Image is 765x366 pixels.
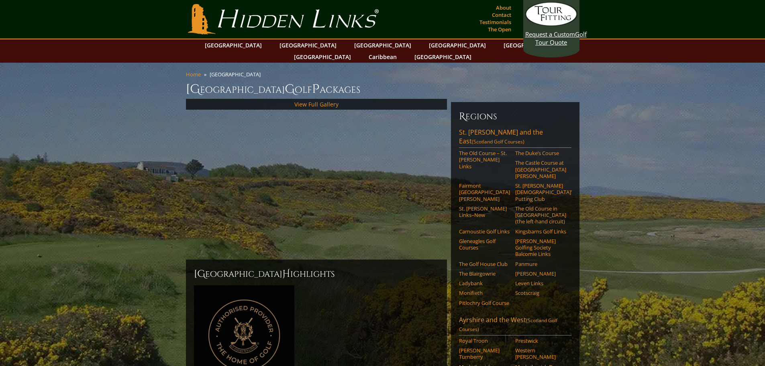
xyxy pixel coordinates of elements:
[282,268,290,280] span: H
[490,9,513,20] a: Contact
[210,71,264,78] li: [GEOGRAPHIC_DATA]
[186,71,201,78] a: Home
[459,182,510,202] a: Fairmont [GEOGRAPHIC_DATA][PERSON_NAME]
[194,268,439,280] h2: [GEOGRAPHIC_DATA] ighlights
[525,30,575,38] span: Request a Custom
[515,238,566,258] a: [PERSON_NAME] Golfing Society Balcomie Links
[459,261,510,267] a: The Golf House Club
[425,39,490,51] a: [GEOGRAPHIC_DATA]
[459,270,510,277] a: The Blairgowrie
[350,39,415,51] a: [GEOGRAPHIC_DATA]
[290,51,355,63] a: [GEOGRAPHIC_DATA]
[515,150,566,156] a: The Duke’s Course
[525,2,577,46] a: Request a CustomGolf Tour Quote
[494,2,513,13] a: About
[515,290,566,296] a: Scotscraig
[459,238,510,251] a: Gleneagles Golf Courses
[285,81,295,97] span: G
[515,228,566,235] a: Kingsbarns Golf Links
[459,128,571,148] a: St. [PERSON_NAME] and the East(Scotland Golf Courses)
[472,138,524,145] span: (Scotland Golf Courses)
[459,150,510,170] a: The Old Course – St. [PERSON_NAME] Links
[459,347,510,360] a: [PERSON_NAME] Turnberry
[275,39,341,51] a: [GEOGRAPHIC_DATA]
[515,347,566,360] a: Western [PERSON_NAME]
[459,317,557,333] span: (Scotland Golf Courses)
[515,280,566,286] a: Leven Links
[515,261,566,267] a: Panmure
[477,16,513,28] a: Testimonials
[500,39,565,51] a: [GEOGRAPHIC_DATA]
[294,100,339,108] a: View Full Gallery
[312,81,320,97] span: P
[410,51,475,63] a: [GEOGRAPHIC_DATA]
[459,337,510,344] a: Royal Troon
[515,182,566,202] a: St. [PERSON_NAME] [DEMOGRAPHIC_DATA]’ Putting Club
[459,290,510,296] a: Monifieth
[201,39,266,51] a: [GEOGRAPHIC_DATA]
[515,337,566,344] a: Prestwick
[459,110,571,123] h6: Regions
[459,315,571,335] a: Ayrshire and the West(Scotland Golf Courses)
[459,300,510,306] a: Pitlochry Golf Course
[459,280,510,286] a: Ladybank
[365,51,401,63] a: Caribbean
[459,205,510,219] a: St. [PERSON_NAME] Links–New
[459,228,510,235] a: Carnoustie Golf Links
[515,205,566,225] a: The Old Course in [GEOGRAPHIC_DATA] (the left-hand circuit)
[486,24,513,35] a: The Open
[186,81,579,97] h1: [GEOGRAPHIC_DATA] olf ackages
[515,159,566,179] a: The Castle Course at [GEOGRAPHIC_DATA][PERSON_NAME]
[515,270,566,277] a: [PERSON_NAME]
